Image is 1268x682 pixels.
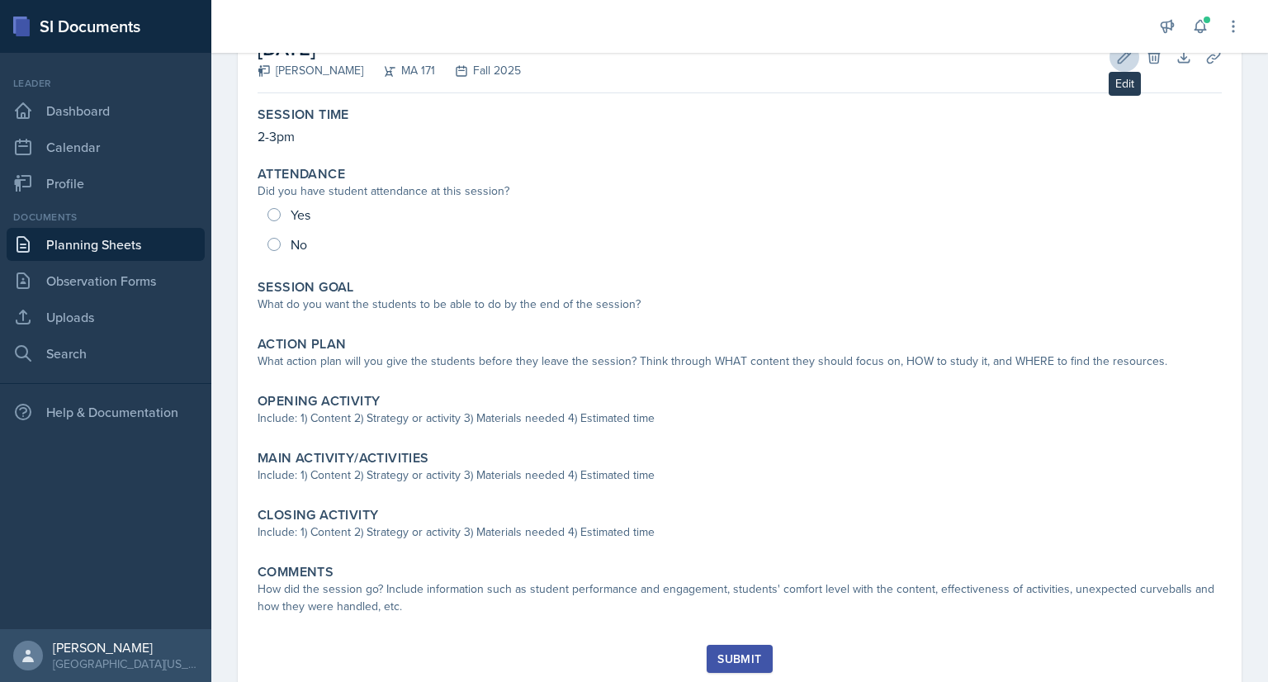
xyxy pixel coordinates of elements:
a: Observation Forms [7,264,205,297]
label: Attendance [258,166,345,182]
div: Documents [7,210,205,225]
label: Action Plan [258,336,346,353]
div: Include: 1) Content 2) Strategy or activity 3) Materials needed 4) Estimated time [258,523,1222,541]
a: Calendar [7,130,205,163]
div: Fall 2025 [435,62,521,79]
div: [GEOGRAPHIC_DATA][US_STATE] in [GEOGRAPHIC_DATA] [53,656,198,672]
div: Did you have student attendance at this session? [258,182,1222,200]
a: Search [7,337,205,370]
div: Include: 1) Content 2) Strategy or activity 3) Materials needed 4) Estimated time [258,410,1222,427]
div: MA 171 [363,62,435,79]
div: Submit [717,652,761,665]
div: Help & Documentation [7,395,205,429]
label: Main Activity/Activities [258,450,429,467]
label: Comments [258,564,334,580]
a: Uploads [7,301,205,334]
a: Profile [7,167,205,200]
div: How did the session go? Include information such as student performance and engagement, students'... [258,580,1222,615]
div: [PERSON_NAME] [53,639,198,656]
a: Dashboard [7,94,205,127]
label: Session Goal [258,279,354,296]
button: Edit [1109,42,1139,72]
button: Submit [707,645,772,673]
div: Include: 1) Content 2) Strategy or activity 3) Materials needed 4) Estimated time [258,467,1222,484]
p: 2-3pm [258,126,1222,146]
a: Planning Sheets [7,228,205,261]
div: Leader [7,76,205,91]
div: What action plan will you give the students before they leave the session? Think through WHAT con... [258,353,1222,370]
label: Session Time [258,107,349,123]
label: Closing Activity [258,507,378,523]
div: [PERSON_NAME] [258,62,363,79]
label: Opening Activity [258,393,380,410]
div: What do you want the students to be able to do by the end of the session? [258,296,1222,313]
